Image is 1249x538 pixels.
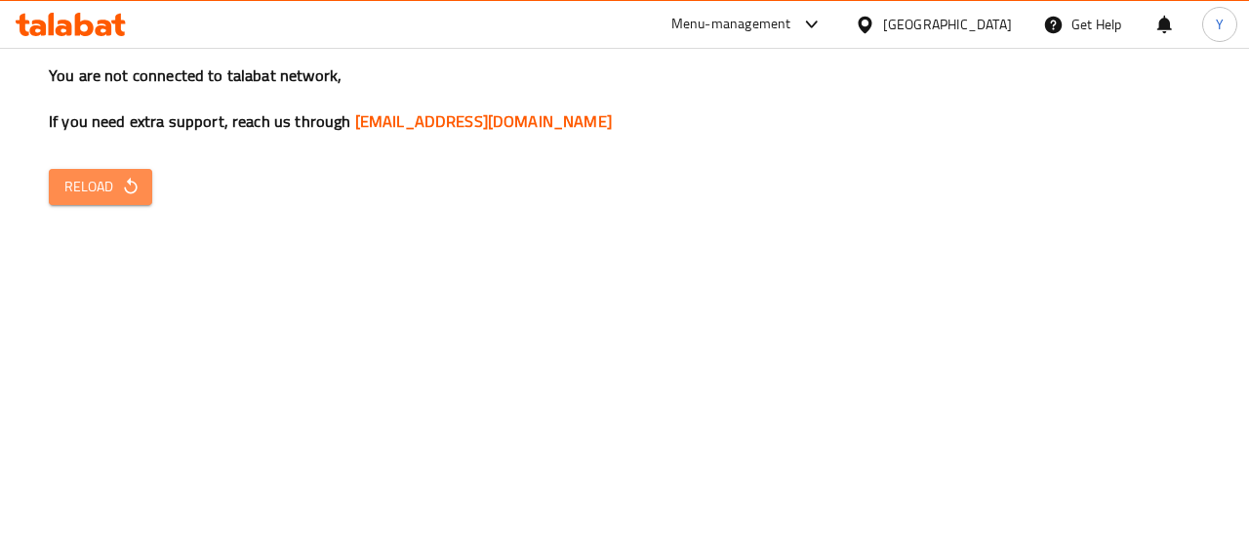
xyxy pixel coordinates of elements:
[883,14,1012,35] div: [GEOGRAPHIC_DATA]
[1216,14,1224,35] span: Y
[64,175,137,199] span: Reload
[49,169,152,205] button: Reload
[49,64,1200,133] h3: You are not connected to talabat network, If you need extra support, reach us through
[671,13,791,36] div: Menu-management
[355,106,612,136] a: [EMAIL_ADDRESS][DOMAIN_NAME]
